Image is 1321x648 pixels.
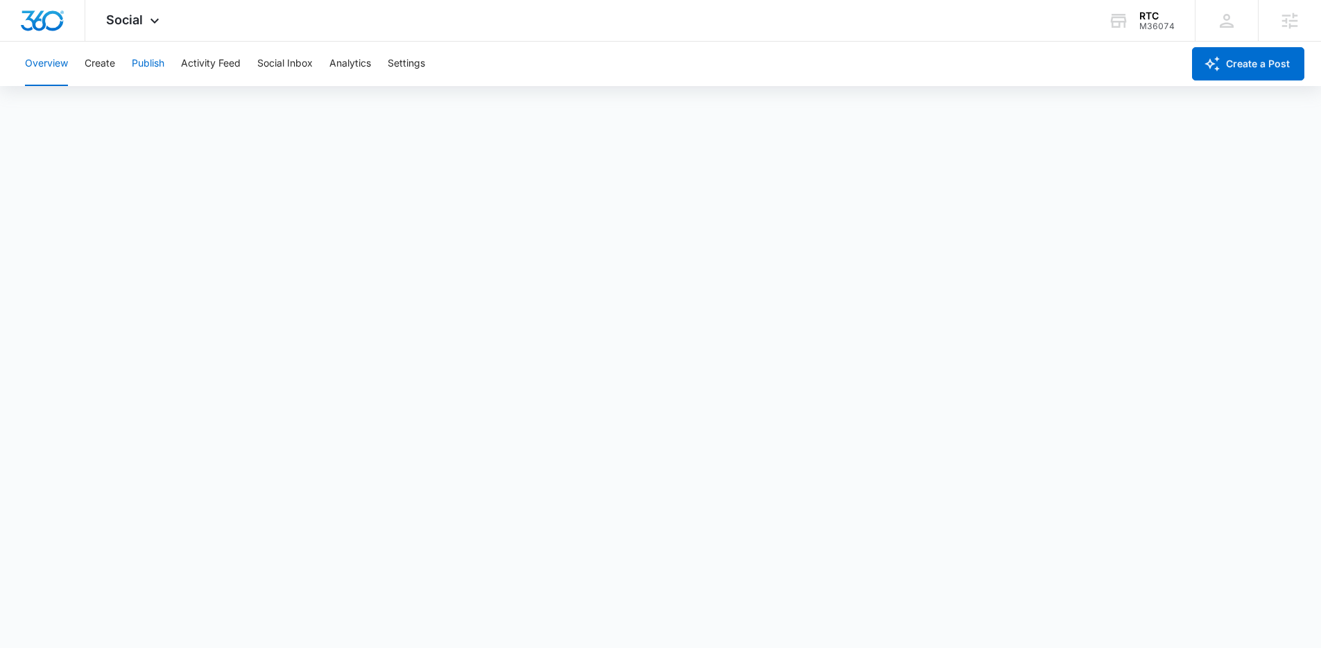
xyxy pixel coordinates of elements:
[25,42,68,86] button: Overview
[132,42,164,86] button: Publish
[388,42,425,86] button: Settings
[1192,47,1304,80] button: Create a Post
[181,42,241,86] button: Activity Feed
[1139,10,1175,22] div: account name
[329,42,371,86] button: Analytics
[106,12,143,27] span: Social
[1139,22,1175,31] div: account id
[257,42,313,86] button: Social Inbox
[85,42,115,86] button: Create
